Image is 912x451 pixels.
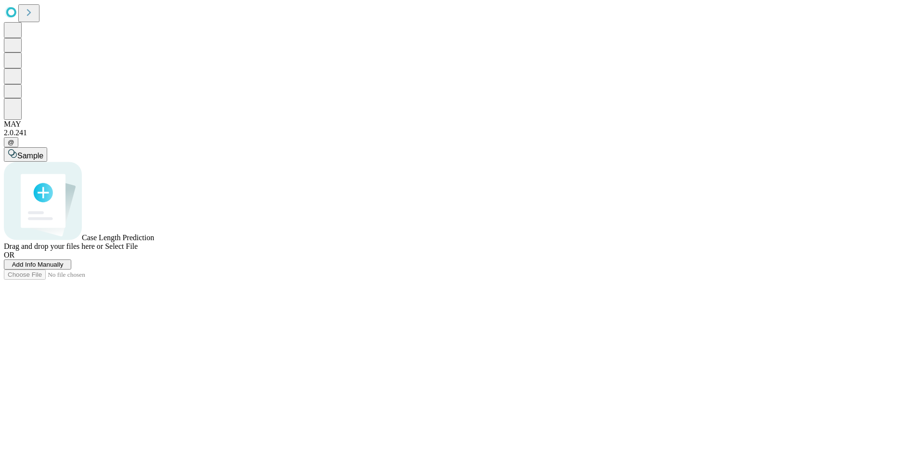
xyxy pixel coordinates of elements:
span: Select File [105,242,138,250]
span: Drag and drop your files here or [4,242,103,250]
span: @ [8,139,14,146]
button: Add Info Manually [4,259,71,270]
span: OR [4,251,14,259]
button: Sample [4,147,47,162]
span: Add Info Manually [12,261,64,268]
div: 2.0.241 [4,129,908,137]
span: Sample [17,152,43,160]
div: MAY [4,120,908,129]
button: @ [4,137,18,147]
span: Case Length Prediction [82,233,154,242]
